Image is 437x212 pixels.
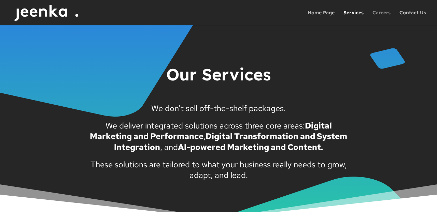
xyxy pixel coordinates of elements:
a: Services [343,10,364,25]
p: We deliver integrated solutions across three core areas: , , and [85,120,352,159]
a: Home Page [308,10,335,25]
strong: AI-powered Marketing and Content. [178,142,323,152]
p: These solutions are tailored to what your business really needs to grow, adapt, and lead. [85,159,352,180]
p: We don’t sell off-the-shelf packages. [85,103,352,120]
a: Careers [372,10,391,25]
strong: Digital Transformation and System Integration [114,131,347,152]
a: Contact Us [399,10,426,25]
h1: Our Services [85,63,352,103]
strong: Digital Marketing and Performance [90,120,332,141]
